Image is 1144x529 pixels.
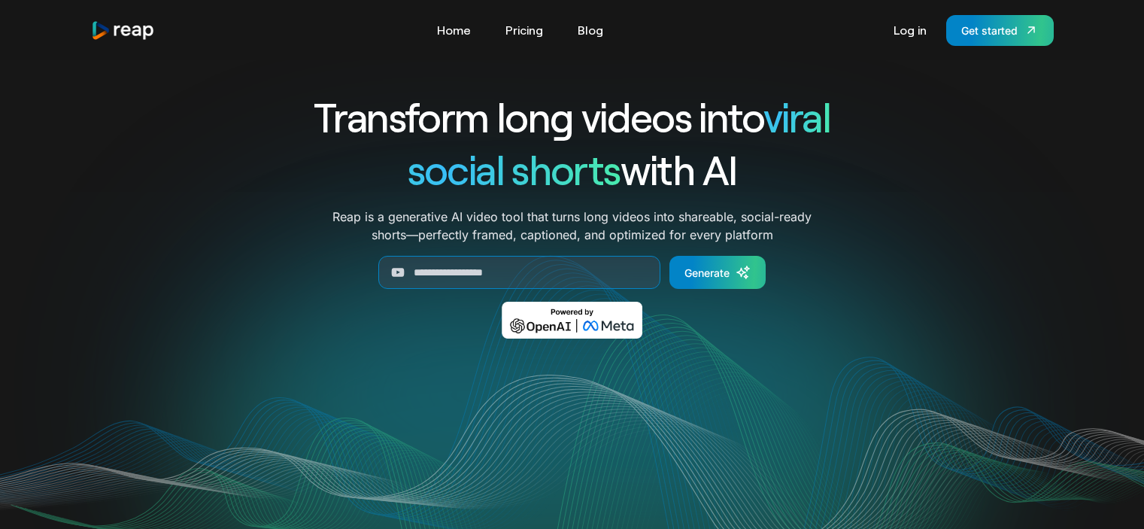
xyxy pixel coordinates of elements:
[498,18,551,42] a: Pricing
[961,23,1018,38] div: Get started
[332,208,812,244] p: Reap is a generative AI video tool that turns long videos into shareable, social-ready shorts—per...
[259,90,885,143] h1: Transform long videos into
[946,15,1054,46] a: Get started
[429,18,478,42] a: Home
[502,302,642,339] img: Powered by OpenAI & Meta
[91,20,156,41] a: home
[669,256,766,289] a: Generate
[763,92,830,141] span: viral
[259,143,885,196] h1: with AI
[408,144,621,193] span: social shorts
[886,18,934,42] a: Log in
[684,265,730,281] div: Generate
[570,18,611,42] a: Blog
[259,256,885,289] form: Generate Form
